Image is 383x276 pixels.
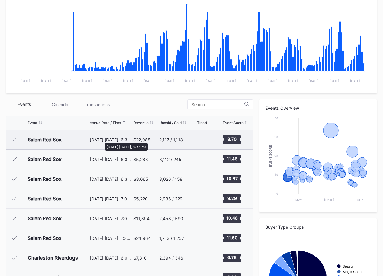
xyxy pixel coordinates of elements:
[90,216,132,221] div: [DATE] [DATE], 7:05PM
[90,177,132,182] div: [DATE] [DATE], 6:35PM
[41,79,51,83] text: [DATE]
[28,196,62,202] div: Salem Red Sox
[276,192,278,195] text: 0
[159,137,183,142] div: 2,117 / 1,113
[90,255,132,261] div: [DATE] [DATE], 6:05PM
[227,255,237,260] text: 6.78
[90,120,121,125] div: Venue Date / Time
[295,198,302,202] text: May
[133,157,148,162] div: $5,288
[197,120,207,125] div: Trend
[90,137,132,142] div: [DATE] [DATE], 6:35PM
[28,176,62,182] div: Salem Red Sox
[247,79,257,83] text: [DATE]
[357,198,363,202] text: Sep
[28,120,37,125] div: Event
[102,79,113,83] text: [DATE]
[90,236,132,241] div: [DATE] [DATE], 1:35PM
[197,231,215,246] svg: Chart title
[159,255,183,261] div: 2,394 / 346
[206,79,216,83] text: [DATE]
[274,154,278,158] text: 20
[329,79,339,83] text: [DATE]
[265,115,371,206] svg: Chart title
[265,224,371,230] div: Buyer Type Groups
[288,79,298,83] text: [DATE]
[274,116,278,120] text: 40
[159,177,183,182] div: 3,026 / 158
[159,196,183,201] div: 2,986 / 229
[191,102,244,107] input: Search
[274,135,278,139] text: 30
[275,173,278,177] text: 10
[265,106,371,111] div: Events Overview
[28,136,62,143] div: Salem Red Sox
[28,235,62,241] div: Salem Red Sox
[6,100,42,109] div: Events
[309,79,319,83] text: [DATE]
[226,215,238,220] text: 10.48
[324,198,334,202] text: [DATE]
[350,79,360,83] text: [DATE]
[133,196,148,201] div: $5,220
[227,196,237,201] text: 9.29
[133,120,149,125] div: Revenue
[28,215,62,221] div: Salem Red Sox
[226,79,236,83] text: [DATE]
[28,156,62,162] div: Salem Red Sox
[197,152,215,167] svg: Chart title
[133,137,150,142] div: $22,988
[197,191,215,206] svg: Chart title
[123,79,133,83] text: [DATE]
[159,236,184,241] div: 1,713 / 1,257
[90,157,132,162] div: [DATE] [DATE], 6:35PM
[227,156,237,161] text: 11.46
[144,79,154,83] text: [DATE]
[226,176,237,181] text: 10.67
[90,196,132,201] div: [DATE] [DATE], 7:05PM
[164,79,174,83] text: [DATE]
[185,79,195,83] text: [DATE]
[133,177,148,182] div: $3,665
[343,264,354,268] text: Season
[42,100,79,109] div: Calendar
[227,136,237,142] text: 8.70
[28,255,78,261] div: Charleston Riverdogs
[159,216,183,221] div: 2,458 / 590
[133,236,151,241] div: $24,964
[197,211,215,226] svg: Chart title
[269,145,272,167] text: Event Score
[343,270,362,274] text: Single Game
[197,132,215,147] svg: Chart title
[62,79,72,83] text: [DATE]
[82,79,92,83] text: [DATE]
[197,171,215,187] svg: Chart title
[79,100,115,109] div: Transactions
[159,120,182,125] div: Unsold / Sold
[223,120,244,125] div: Event Score
[133,255,147,261] div: $7,310
[159,157,181,162] div: 3,112 / 245
[197,250,215,265] svg: Chart title
[267,79,277,83] text: [DATE]
[133,216,150,221] div: $11,894
[227,235,237,240] text: 11.50
[20,79,30,83] text: [DATE]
